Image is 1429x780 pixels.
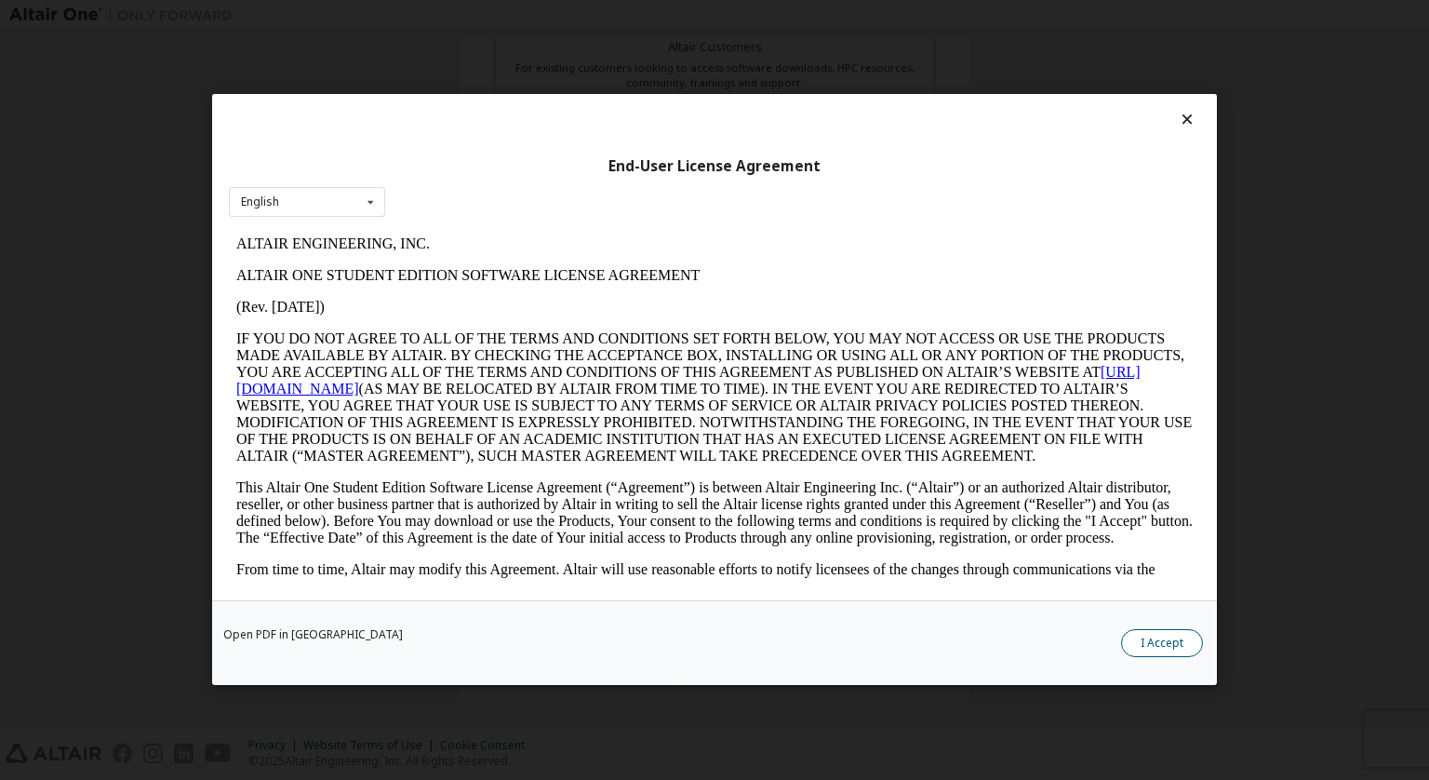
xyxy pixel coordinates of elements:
a: Open PDF in [GEOGRAPHIC_DATA] [223,630,403,641]
p: From time to time, Altair may modify this Agreement. Altair will use reasonable efforts to notify... [7,333,964,367]
p: IF YOU DO NOT AGREE TO ALL OF THE TERMS AND CONDITIONS SET FORTH BELOW, YOU MAY NOT ACCESS OR USE... [7,102,964,236]
div: English [241,196,279,208]
p: ALTAIR ENGINEERING, INC. [7,7,964,24]
a: [URL][DOMAIN_NAME] [7,136,912,168]
p: ALTAIR ONE STUDENT EDITION SOFTWARE LICENSE AGREEMENT [7,39,964,56]
p: (Rev. [DATE]) [7,71,964,87]
button: I Accept [1121,630,1203,658]
p: This Altair One Student Edition Software License Agreement (“Agreement”) is between Altair Engine... [7,251,964,318]
div: End-User License Agreement [229,157,1200,176]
